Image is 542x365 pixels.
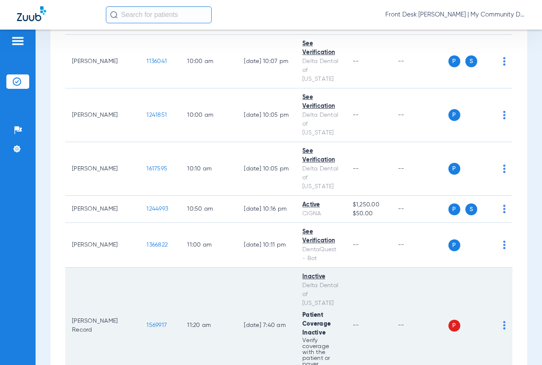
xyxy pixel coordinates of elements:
span: P [448,109,460,121]
span: P [448,55,460,67]
td: [DATE] 10:11 PM [237,223,296,268]
span: S [465,203,477,215]
td: [PERSON_NAME] [65,88,140,142]
span: P [448,239,460,251]
td: 10:00 AM [180,35,237,88]
img: group-dot-blue.svg [503,57,506,66]
td: -- [391,35,448,88]
td: -- [391,142,448,196]
img: group-dot-blue.svg [503,165,506,173]
span: 1244993 [147,206,168,212]
td: [DATE] 10:16 PM [237,196,296,223]
td: 10:00 AM [180,88,237,142]
td: 10:50 AM [180,196,237,223]
span: P [448,203,460,215]
img: group-dot-blue.svg [503,205,506,213]
img: group-dot-blue.svg [503,111,506,119]
span: $1,250.00 [353,200,384,209]
span: P [448,320,460,332]
td: [DATE] 10:05 PM [237,88,296,142]
iframe: Chat Widget [500,324,542,365]
div: See Verification [302,147,339,165]
img: group-dot-blue.svg [503,241,506,249]
span: -- [353,166,359,172]
span: 1241851 [147,112,167,118]
td: [DATE] 10:05 PM [237,142,296,196]
td: [PERSON_NAME] [65,142,140,196]
td: 10:10 AM [180,142,237,196]
td: -- [391,88,448,142]
div: See Verification [302,228,339,245]
img: hamburger-icon [11,36,25,46]
span: 1617595 [147,166,167,172]
span: 1136041 [147,58,167,64]
img: Zuub Logo [17,6,46,21]
td: [PERSON_NAME] [65,223,140,268]
td: [PERSON_NAME] [65,35,140,88]
span: -- [353,242,359,248]
td: -- [391,223,448,268]
div: Inactive [302,272,339,281]
td: -- [391,196,448,223]
span: -- [353,112,359,118]
div: See Verification [302,39,339,57]
span: P [448,163,460,175]
div: Active [302,200,339,209]
img: group-dot-blue.svg [503,321,506,329]
span: 1366822 [147,242,168,248]
img: Search Icon [110,11,118,19]
div: Delta Dental of [US_STATE] [302,165,339,191]
td: [DATE] 10:07 PM [237,35,296,88]
input: Search for patients [106,6,212,23]
span: Front Desk [PERSON_NAME] | My Community Dental Centers [385,11,525,19]
div: DentaQuest - Bot [302,245,339,263]
span: -- [353,58,359,64]
span: $50.00 [353,209,384,218]
td: 11:00 AM [180,223,237,268]
td: [PERSON_NAME] [65,196,140,223]
div: CIGNA [302,209,339,218]
div: Delta Dental of [US_STATE] [302,281,339,308]
span: 1569917 [147,322,167,328]
span: S [465,55,477,67]
span: -- [353,322,359,328]
div: Delta Dental of [US_STATE] [302,57,339,84]
span: Patient Coverage Inactive [302,312,331,336]
div: Delta Dental of [US_STATE] [302,111,339,137]
div: See Verification [302,93,339,111]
